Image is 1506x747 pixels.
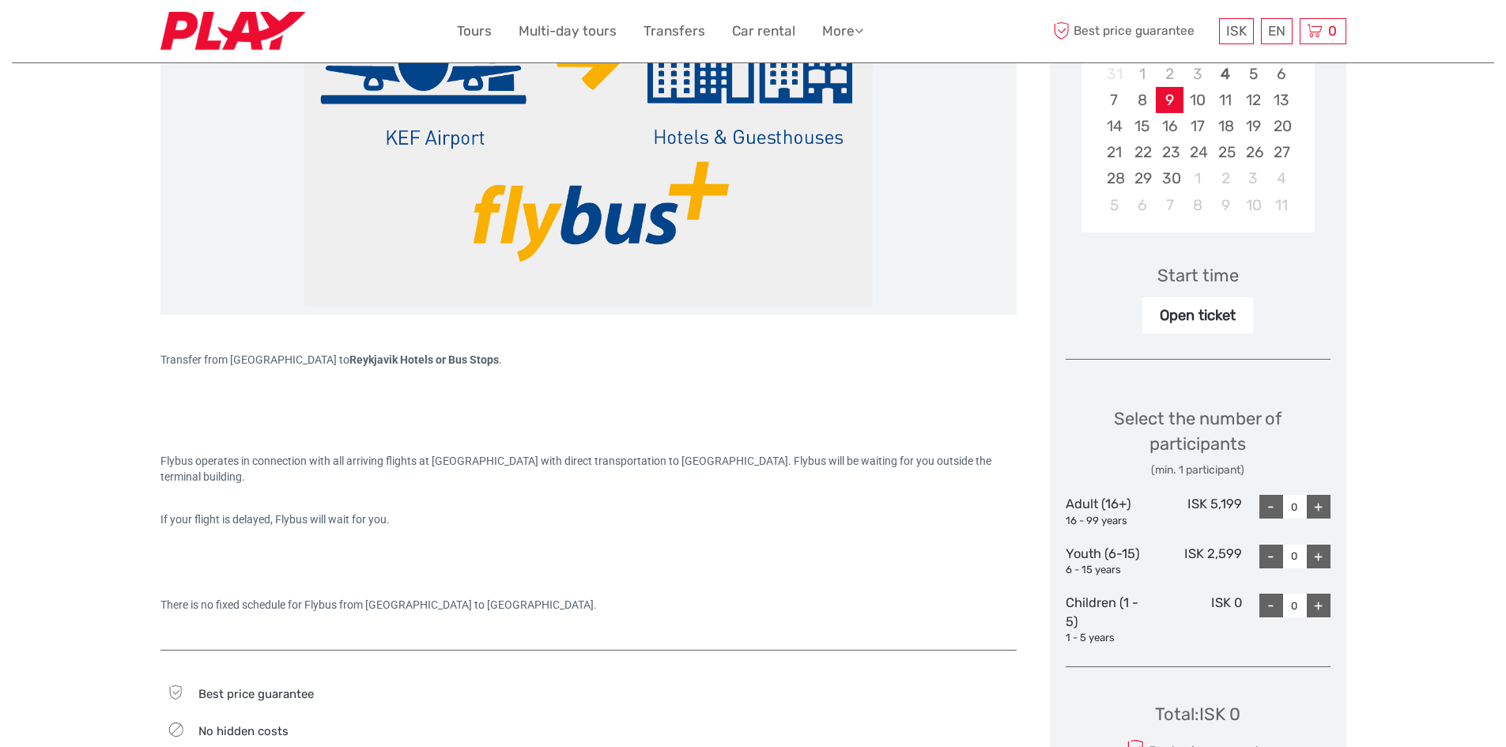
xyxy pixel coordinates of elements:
div: + [1307,594,1330,617]
div: + [1307,545,1330,568]
div: Not available Wednesday, September 3rd, 2025 [1183,61,1211,87]
div: Choose Friday, September 12th, 2025 [1240,87,1267,113]
div: + [1307,495,1330,519]
div: Choose Wednesday, September 10th, 2025 [1183,87,1211,113]
div: Choose Sunday, September 7th, 2025 [1100,87,1128,113]
span: ISK [1226,23,1247,39]
div: Choose Friday, September 19th, 2025 [1240,113,1267,139]
div: - [1259,594,1283,617]
div: Choose Thursday, September 18th, 2025 [1212,113,1240,139]
div: ISK 5,199 [1153,495,1242,528]
div: - [1259,495,1283,519]
button: Open LiveChat chat widget [182,25,201,43]
div: Choose Monday, September 29th, 2025 [1128,165,1156,191]
div: Choose Friday, October 3rd, 2025 [1240,165,1267,191]
div: Not available Sunday, August 31st, 2025 [1100,61,1128,87]
div: Choose Tuesday, September 30th, 2025 [1156,165,1183,191]
span: Best price guarantee [1050,18,1215,44]
div: Choose Saturday, October 11th, 2025 [1267,192,1295,218]
div: Choose Thursday, October 9th, 2025 [1212,192,1240,218]
div: (min. 1 participant) [1066,462,1330,478]
div: Choose Friday, September 26th, 2025 [1240,139,1267,165]
div: 16 - 99 years [1066,514,1154,529]
a: Tours [457,20,492,43]
div: Choose Thursday, September 25th, 2025 [1212,139,1240,165]
div: Choose Saturday, September 20th, 2025 [1267,113,1295,139]
div: Select the number of participants [1066,406,1330,478]
div: Choose Wednesday, October 8th, 2025 [1183,192,1211,218]
div: Choose Tuesday, September 23rd, 2025 [1156,139,1183,165]
div: month 2025-09 [1086,61,1309,218]
div: Choose Saturday, September 27th, 2025 [1267,139,1295,165]
div: Adult (16+) [1066,495,1154,528]
span: If your flight is delayed, Flybus will wait for you. [160,513,390,526]
span: 0 [1326,23,1339,39]
div: Choose Tuesday, September 9th, 2025 [1156,87,1183,113]
strong: Reykjavik Hotels or Bus Stops [349,353,499,366]
div: Choose Thursday, October 2nd, 2025 [1212,165,1240,191]
div: Not available Monday, September 1st, 2025 [1128,61,1156,87]
img: Fly Play [160,12,305,51]
div: Choose Sunday, September 28th, 2025 [1100,165,1128,191]
span: There is no fixed schedule for Flybus from [GEOGRAPHIC_DATA] to [GEOGRAPHIC_DATA]. [160,598,597,611]
div: Total : ISK 0 [1155,702,1240,726]
div: 6 - 15 years [1066,563,1154,578]
span: Flybus operates in connection with all arriving flights at [GEOGRAPHIC_DATA] with direct transpor... [160,455,994,483]
div: Start time [1157,263,1239,288]
span: . [499,353,502,366]
div: Choose Wednesday, October 1st, 2025 [1183,165,1211,191]
div: Choose Sunday, September 14th, 2025 [1100,113,1128,139]
div: 1 - 5 years [1066,631,1154,646]
div: Not available Tuesday, September 2nd, 2025 [1156,61,1183,87]
div: Youth (6-15) [1066,545,1154,578]
div: Choose Monday, September 22nd, 2025 [1128,139,1156,165]
div: Choose Saturday, September 13th, 2025 [1267,87,1295,113]
span: Best price guarantee [198,687,314,701]
div: Choose Monday, September 15th, 2025 [1128,113,1156,139]
div: EN [1261,18,1293,44]
div: ISK 2,599 [1153,545,1242,578]
div: Choose Tuesday, September 16th, 2025 [1156,113,1183,139]
div: Choose Thursday, September 11th, 2025 [1212,87,1240,113]
div: Choose Monday, October 6th, 2025 [1128,192,1156,218]
a: More [822,20,863,43]
div: - [1259,545,1283,568]
div: Choose Thursday, September 4th, 2025 [1212,61,1240,87]
div: Open ticket [1142,297,1253,334]
div: Children (1 - 5) [1066,594,1154,646]
div: Choose Friday, October 10th, 2025 [1240,192,1267,218]
span: Transfer from [GEOGRAPHIC_DATA] to [160,353,499,366]
span: No hidden costs [198,724,289,738]
a: Multi-day tours [519,20,617,43]
div: Choose Sunday, September 21st, 2025 [1100,139,1128,165]
div: Choose Monday, September 8th, 2025 [1128,87,1156,113]
p: We're away right now. Please check back later! [22,28,179,40]
div: Choose Saturday, September 6th, 2025 [1267,61,1295,87]
div: ISK 0 [1153,594,1242,646]
div: Choose Wednesday, September 24th, 2025 [1183,139,1211,165]
a: Transfers [644,20,705,43]
a: Car rental [732,20,795,43]
div: Choose Sunday, October 5th, 2025 [1100,192,1128,218]
div: Choose Friday, September 5th, 2025 [1240,61,1267,87]
div: Choose Saturday, October 4th, 2025 [1267,165,1295,191]
div: Choose Tuesday, October 7th, 2025 [1156,192,1183,218]
div: Choose Wednesday, September 17th, 2025 [1183,113,1211,139]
